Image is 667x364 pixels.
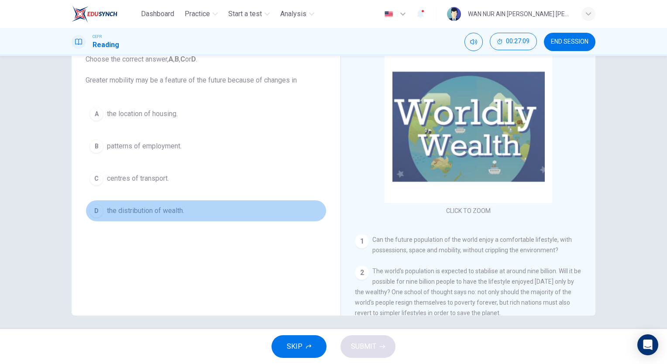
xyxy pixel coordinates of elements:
div: Open Intercom Messenger [637,334,658,355]
span: patterns of employment. [107,141,182,151]
span: 00:27:09 [506,38,529,45]
span: Practice [185,9,210,19]
button: Athe location of housing. [86,103,327,125]
button: Dashboard [138,6,178,22]
button: SKIP [272,335,327,358]
button: Bpatterns of employment. [86,135,327,157]
b: D [191,55,196,63]
div: 2 [355,266,369,280]
div: D [89,204,103,218]
div: B [89,139,103,153]
span: the location of housing. [107,109,178,119]
img: Profile picture [447,7,461,21]
button: Ccentres of transport. [86,168,327,189]
div: Mute [464,33,483,51]
button: Start a test [225,6,273,22]
h1: Reading [93,40,119,50]
button: END SESSION [544,33,595,51]
button: 00:27:09 [490,33,537,50]
span: Choose the correct answer, , , or . Greater mobility may be a feature of the future because of ch... [86,54,327,86]
span: Can the future population of the world enjoy a comfortable lifestyle, with possessions, space and... [372,236,572,254]
a: EduSynch logo [72,5,138,23]
span: END SESSION [551,38,588,45]
span: the distribution of wealth. [107,206,184,216]
b: B [175,55,179,63]
span: SKIP [287,340,303,353]
span: Start a test [228,9,262,19]
img: EduSynch logo [72,5,117,23]
div: C [89,172,103,185]
b: A [168,55,173,63]
div: Hide [490,33,537,51]
span: The world's population is expected to stabilise at around nine billion. Will it be possible for n... [355,268,581,316]
span: CEFR [93,34,102,40]
button: Practice [181,6,221,22]
div: 1 [355,234,369,248]
span: Dashboard [141,9,174,19]
span: Analysis [280,9,306,19]
span: centres of transport. [107,173,169,184]
img: en [383,11,394,17]
div: A [89,107,103,121]
b: C [180,55,185,63]
button: Dthe distribution of wealth. [86,200,327,222]
button: Analysis [277,6,318,22]
div: WAN NUR AIN [PERSON_NAME] [PERSON_NAME] [468,9,571,19]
